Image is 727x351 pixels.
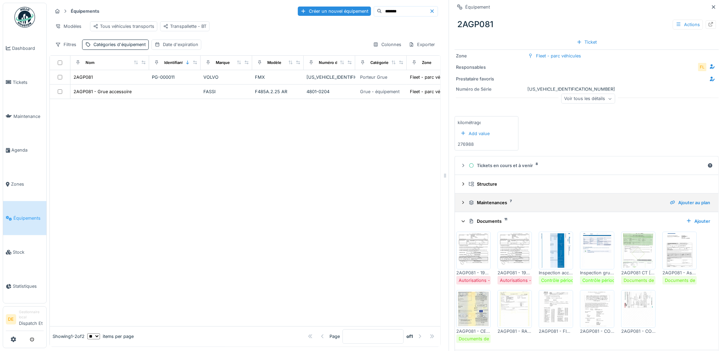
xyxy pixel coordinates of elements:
div: [US_VEHICLE_IDENTIFICATION_NUMBER] [306,74,353,80]
div: 2AGP081 - COC.pdf [621,328,656,334]
div: Grue - équipement [360,88,400,95]
div: Contrôle périodique [582,277,624,284]
div: 2AGP081 CT [DATE].pdf [621,270,656,276]
span: Tickets [13,79,44,86]
div: Contrôle périodique [541,277,583,284]
div: Filtres [52,40,79,50]
a: Dashboard [3,31,46,65]
div: Colonnes [370,40,404,50]
li: Dispatch Et [19,309,44,329]
div: Nom [86,60,94,66]
div: Autorisations - Documents officiels [459,277,533,284]
div: 2AGP081 - Ass 2025.pdf [662,270,697,276]
div: Documents de bord [459,336,500,342]
div: 276988 [458,141,474,147]
img: utbdkwjbl4e2n9dgzgbmdnwf7nf8 [582,292,613,326]
div: Inspection grue 2AGP081avril 24.pdf [580,270,614,276]
a: DE Gestionnaire localDispatch Et [6,309,44,331]
div: Catégories d'équipement [93,41,146,48]
div: 2AGP081 [74,74,93,80]
a: Stock [3,235,46,269]
div: Numéro de Série [456,86,525,92]
div: Tous véhicules transports [93,23,154,30]
div: Numéro de Série [319,60,350,66]
img: 864dh5cusool0soread09c44r63c [540,292,571,326]
strong: of 1 [406,333,413,340]
div: PG-000011 [152,74,198,80]
div: Ajouter au plan [667,198,713,207]
li: DE [6,314,16,325]
div: Prestataire favoris [456,76,510,82]
div: 2AGP081 - FICHE LIVRAISON.pdf [539,328,573,334]
div: Ticket [574,37,600,47]
span: Agenda [11,147,44,153]
a: Équipements [3,201,46,235]
a: Maintenance [3,99,46,133]
a: Tickets [3,65,46,99]
summary: Tickets en cours et à venir8 [458,159,716,172]
div: Équipement [465,4,490,10]
div: 4801-0204 [306,88,353,95]
img: rqjtskfhb50k9fua42ek38yknw4q [582,233,613,268]
div: FL [697,62,707,72]
div: Zone [456,53,525,59]
span: Statistiques [13,283,44,289]
div: items per page [87,333,134,340]
span: Équipements [13,215,44,221]
summary: Documents11Ajouter [458,215,716,228]
div: Ajouter [683,217,713,226]
div: Autorisations - Documents officiels [500,277,574,284]
div: Fleet - parc véhicules [410,88,455,95]
div: 2AGP081 - RAPPORT IDENT.pdf [497,328,532,334]
div: Documents de bord [665,277,706,284]
img: t2sw24557ejbs4ey8azkk9d1fl59 [623,233,654,268]
a: Zones [3,167,46,201]
div: 2AGP081 - CONFORMITE GRUE.pdf [580,328,614,334]
img: lmvw2leyfvdsgwmq37a2bygitrrg [664,233,695,268]
img: 8i5jc3asczy843tv5ms9s3ltlzgw [499,233,530,268]
strong: Équipements [68,8,102,14]
div: 2AGP081 - Grue accessoire [74,88,132,95]
img: skglokoedonjwrldyp1pnjzpdqzw [458,233,489,268]
div: kilométrage [458,119,481,126]
div: 2AGP081 - CERTIF IMMAT.pdf [456,328,491,334]
summary: Structure [458,178,716,190]
div: Responsables [456,64,510,70]
img: atglcsyton5cmf7h1t430xsfea14 [458,292,489,326]
div: Modèle [267,60,281,66]
a: Statistiques [3,269,46,303]
div: Showing 1 - 2 of 2 [53,333,85,340]
div: Actions [673,20,703,30]
div: Maintenances [469,199,664,206]
div: 2AGP081 - 19032026 - AUTOROUTES.pdf [456,270,491,276]
div: Add value [458,129,492,138]
div: Fleet - parc véhicules [410,74,455,80]
span: Maintenance [13,113,44,120]
div: Inspection accessoires grue 2AGP081.pdf [539,270,573,276]
div: Catégories d'équipement [370,60,418,66]
div: Voir tous les détails [561,94,615,104]
span: Zones [11,181,44,187]
div: Modèles [52,21,85,31]
div: Documents de bord [624,277,665,284]
div: Gestionnaire local [19,309,44,320]
div: [US_VEHICLE_IDENTIFICATION_NUMBER] [456,86,717,92]
img: pcssre9bc25nddgocwbtx6tg76im [499,292,530,326]
span: Dashboard [12,45,44,52]
div: Fleet - parc véhicules [536,53,581,59]
div: FMX [255,74,301,80]
div: Structure [469,181,710,187]
span: Stock [13,249,44,255]
img: bf8wgp4ek1hywxu0r07v9qcua65i [540,233,571,268]
div: Date d'expiration [163,41,198,48]
div: Transpallette - BT [163,23,206,30]
div: Page [329,333,340,340]
img: xzxpy2wgoppahq32g7tihe4acj2s [623,292,654,326]
div: Tickets en cours et à venir [469,162,705,169]
div: 2AGP081 - 19032026 - CLASSE 90.pdf [497,270,532,276]
div: Documents [469,218,681,224]
div: F485A.2.25 AR [255,88,301,95]
div: VOLVO [203,74,249,80]
div: Zone [422,60,432,66]
summary: Maintenances7Ajouter au plan [458,196,716,209]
